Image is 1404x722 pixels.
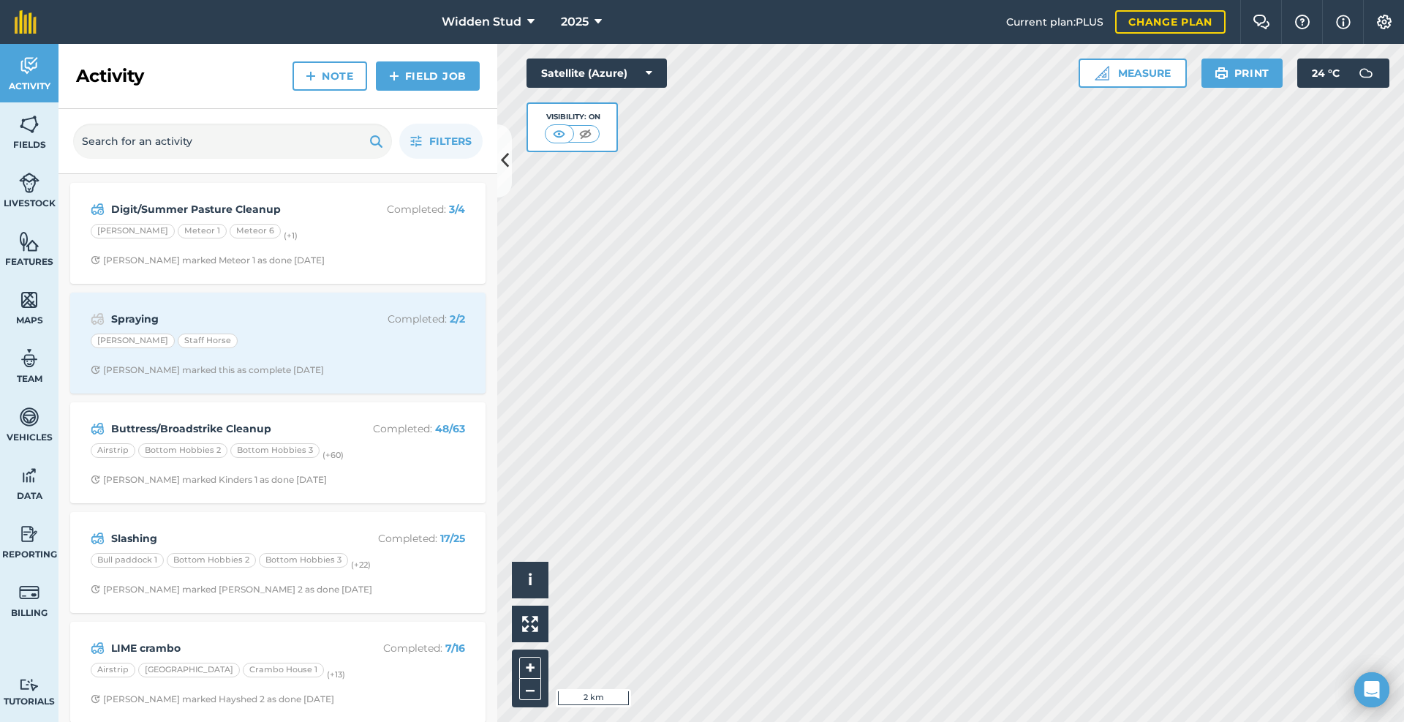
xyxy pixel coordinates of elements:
p: Completed : [349,530,465,546]
img: Clock with arrow pointing clockwise [91,365,100,375]
img: svg+xml;base64,PD94bWwgdmVyc2lvbj0iMS4wIiBlbmNvZGluZz0idXRmLTgiPz4KPCEtLSBHZW5lcmF0b3I6IEFkb2JlIE... [19,406,39,428]
strong: Slashing [111,530,343,546]
img: svg+xml;base64,PD94bWwgdmVyc2lvbj0iMS4wIiBlbmNvZGluZz0idXRmLTgiPz4KPCEtLSBHZW5lcmF0b3I6IEFkb2JlIE... [1351,59,1381,88]
strong: Spraying [111,311,343,327]
img: svg+xml;base64,PHN2ZyB4bWxucz0iaHR0cDovL3d3dy53My5vcmcvMjAwMC9zdmciIHdpZHRoPSIxNCIgaGVpZ2h0PSIyNC... [306,67,316,85]
img: A question mark icon [1294,15,1311,29]
img: svg+xml;base64,PD94bWwgdmVyc2lvbj0iMS4wIiBlbmNvZGluZz0idXRmLTgiPz4KPCEtLSBHZW5lcmF0b3I6IEFkb2JlIE... [19,55,39,77]
span: Filters [429,133,472,149]
div: Airstrip [91,663,135,677]
p: Completed : [349,201,465,217]
img: Clock with arrow pointing clockwise [91,255,100,265]
div: Bottom Hobbies 3 [259,553,348,568]
a: Note [292,61,367,91]
div: Crambo House 1 [243,663,324,677]
span: Widden Stud [442,13,521,31]
img: svg+xml;base64,PD94bWwgdmVyc2lvbj0iMS4wIiBlbmNvZGluZz0idXRmLTgiPz4KPCEtLSBHZW5lcmF0b3I6IEFkb2JlIE... [19,582,39,603]
img: svg+xml;base64,PD94bWwgdmVyc2lvbj0iMS4wIiBlbmNvZGluZz0idXRmLTgiPz4KPCEtLSBHZW5lcmF0b3I6IEFkb2JlIE... [19,347,39,369]
img: svg+xml;base64,PHN2ZyB4bWxucz0iaHR0cDovL3d3dy53My5vcmcvMjAwMC9zdmciIHdpZHRoPSIxNCIgaGVpZ2h0PSIyNC... [389,67,399,85]
div: [PERSON_NAME] [91,334,175,348]
img: svg+xml;base64,PHN2ZyB4bWxucz0iaHR0cDovL3d3dy53My5vcmcvMjAwMC9zdmciIHdpZHRoPSI1NiIgaGVpZ2h0PSI2MC... [19,113,39,135]
p: Completed : [349,421,465,437]
img: Two speech bubbles overlapping with the left bubble in the forefront [1253,15,1270,29]
div: Bull paddock 1 [91,553,164,568]
button: Satellite (Azure) [526,59,667,88]
div: [PERSON_NAME] [91,224,175,238]
div: [PERSON_NAME] marked Meteor 1 as done [DATE] [91,255,325,266]
strong: 2 / 2 [450,312,465,326]
div: Open Intercom Messenger [1354,672,1389,707]
strong: LIME crambo [111,640,343,656]
strong: 7 / 16 [445,642,465,655]
div: [PERSON_NAME] marked Hayshed 2 as done [DATE] [91,693,334,705]
small: (+ 22 ) [351,560,371,570]
a: Field Job [376,61,480,91]
img: svg+xml;base64,PHN2ZyB4bWxucz0iaHR0cDovL3d3dy53My5vcmcvMjAwMC9zdmciIHdpZHRoPSIxNyIgaGVpZ2h0PSIxNy... [1336,13,1351,31]
div: Meteor 1 [178,224,227,238]
div: [PERSON_NAME] marked Kinders 1 as done [DATE] [91,474,327,486]
span: 24 ° C [1312,59,1340,88]
div: [GEOGRAPHIC_DATA] [138,663,240,677]
img: svg+xml;base64,PHN2ZyB4bWxucz0iaHR0cDovL3d3dy53My5vcmcvMjAwMC9zdmciIHdpZHRoPSIxOSIgaGVpZ2h0PSIyNC... [369,132,383,150]
div: Bottom Hobbies 2 [167,553,256,568]
img: Clock with arrow pointing clockwise [91,475,100,484]
input: Search for an activity [73,124,392,159]
button: + [519,657,541,679]
a: LIME cramboCompleted: 7/16Airstrip[GEOGRAPHIC_DATA]Crambo House 1(+13)Clock with arrow pointing c... [79,631,477,714]
a: Change plan [1115,10,1226,34]
img: svg+xml;base64,PD94bWwgdmVyc2lvbj0iMS4wIiBlbmNvZGluZz0idXRmLTgiPz4KPCEtLSBHZW5lcmF0b3I6IEFkb2JlIE... [19,465,39,486]
img: A cog icon [1375,15,1393,29]
img: svg+xml;base64,PD94bWwgdmVyc2lvbj0iMS4wIiBlbmNvZGluZz0idXRmLTgiPz4KPCEtLSBHZW5lcmF0b3I6IEFkb2JlIE... [19,678,39,692]
img: Four arrows, one pointing top left, one top right, one bottom right and the last bottom left [522,616,538,632]
img: svg+xml;base64,PHN2ZyB4bWxucz0iaHR0cDovL3d3dy53My5vcmcvMjAwMC9zdmciIHdpZHRoPSI1MCIgaGVpZ2h0PSI0MC... [576,127,595,141]
img: svg+xml;base64,PD94bWwgdmVyc2lvbj0iMS4wIiBlbmNvZGluZz0idXRmLTgiPz4KPCEtLSBHZW5lcmF0b3I6IEFkb2JlIE... [91,200,105,218]
strong: 48 / 63 [435,422,465,435]
h2: Activity [76,64,144,88]
strong: Buttress/Broadstrike Cleanup [111,421,343,437]
button: Measure [1079,59,1187,88]
img: svg+xml;base64,PHN2ZyB4bWxucz0iaHR0cDovL3d3dy53My5vcmcvMjAwMC9zdmciIHdpZHRoPSI1NiIgaGVpZ2h0PSI2MC... [19,230,39,252]
strong: 17 / 25 [440,532,465,545]
span: 2025 [561,13,589,31]
div: [PERSON_NAME] marked [PERSON_NAME] 2 as done [DATE] [91,584,372,595]
p: Completed : [349,311,465,327]
strong: 3 / 4 [449,203,465,216]
img: Ruler icon [1095,66,1109,80]
button: Print [1201,59,1283,88]
span: Current plan : PLUS [1006,14,1103,30]
div: Staff Horse [178,334,238,348]
img: svg+xml;base64,PD94bWwgdmVyc2lvbj0iMS4wIiBlbmNvZGluZz0idXRmLTgiPz4KPCEtLSBHZW5lcmF0b3I6IEFkb2JlIE... [19,172,39,194]
p: Completed : [349,640,465,656]
span: i [528,571,532,589]
button: 24 °C [1297,59,1389,88]
a: SprayingCompleted: 2/2[PERSON_NAME]Staff HorseClock with arrow pointing clockwise[PERSON_NAME] ma... [79,301,477,385]
button: – [519,679,541,700]
small: (+ 60 ) [322,450,344,460]
button: Filters [399,124,483,159]
img: svg+xml;base64,PHN2ZyB4bWxucz0iaHR0cDovL3d3dy53My5vcmcvMjAwMC9zdmciIHdpZHRoPSI1NiIgaGVpZ2h0PSI2MC... [19,289,39,311]
small: (+ 13 ) [327,669,345,680]
div: Bottom Hobbies 2 [138,443,227,458]
button: i [512,562,548,598]
img: svg+xml;base64,PD94bWwgdmVyc2lvbj0iMS4wIiBlbmNvZGluZz0idXRmLTgiPz4KPCEtLSBHZW5lcmF0b3I6IEFkb2JlIE... [91,530,105,547]
img: svg+xml;base64,PD94bWwgdmVyc2lvbj0iMS4wIiBlbmNvZGluZz0idXRmLTgiPz4KPCEtLSBHZW5lcmF0b3I6IEFkb2JlIE... [19,523,39,545]
img: svg+xml;base64,PD94bWwgdmVyc2lvbj0iMS4wIiBlbmNvZGluZz0idXRmLTgiPz4KPCEtLSBHZW5lcmF0b3I6IEFkb2JlIE... [91,420,105,437]
strong: Digit/Summer Pasture Cleanup [111,201,343,217]
div: [PERSON_NAME] marked this as complete [DATE] [91,364,324,376]
img: svg+xml;base64,PHN2ZyB4bWxucz0iaHR0cDovL3d3dy53My5vcmcvMjAwMC9zdmciIHdpZHRoPSIxOSIgaGVpZ2h0PSIyNC... [1215,64,1228,82]
img: Clock with arrow pointing clockwise [91,694,100,704]
img: svg+xml;base64,PD94bWwgdmVyc2lvbj0iMS4wIiBlbmNvZGluZz0idXRmLTgiPz4KPCEtLSBHZW5lcmF0b3I6IEFkb2JlIE... [91,639,105,657]
div: Visibility: On [545,111,600,123]
a: SlashingCompleted: 17/25Bull paddock 1Bottom Hobbies 2Bottom Hobbies 3(+22)Clock with arrow point... [79,521,477,604]
div: Airstrip [91,443,135,458]
small: (+ 1 ) [284,230,298,241]
div: Bottom Hobbies 3 [230,443,320,458]
img: Clock with arrow pointing clockwise [91,584,100,594]
a: Digit/Summer Pasture CleanupCompleted: 3/4[PERSON_NAME]Meteor 1Meteor 6(+1)Clock with arrow point... [79,192,477,275]
img: fieldmargin Logo [15,10,37,34]
div: Meteor 6 [230,224,281,238]
img: svg+xml;base64,PHN2ZyB4bWxucz0iaHR0cDovL3d3dy53My5vcmcvMjAwMC9zdmciIHdpZHRoPSI1MCIgaGVpZ2h0PSI0MC... [550,127,568,141]
img: svg+xml;base64,PD94bWwgdmVyc2lvbj0iMS4wIiBlbmNvZGluZz0idXRmLTgiPz4KPCEtLSBHZW5lcmF0b3I6IEFkb2JlIE... [91,310,105,328]
a: Buttress/Broadstrike CleanupCompleted: 48/63AirstripBottom Hobbies 2Bottom Hobbies 3(+60)Clock wi... [79,411,477,495]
